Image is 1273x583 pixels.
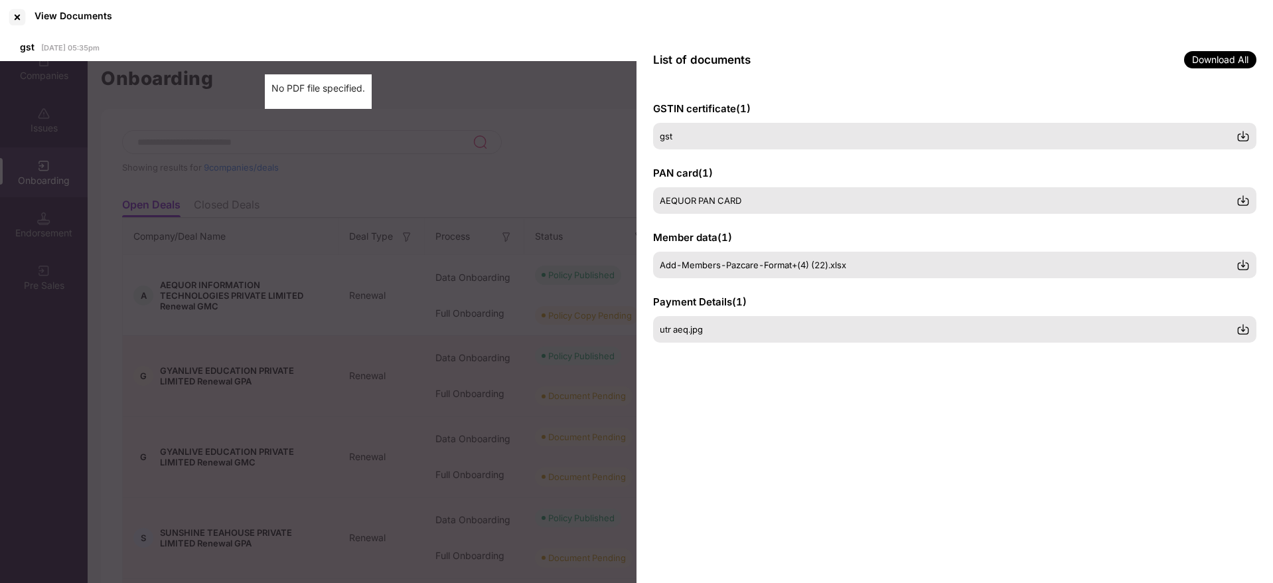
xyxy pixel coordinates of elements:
[41,43,100,52] span: [DATE] 05:35pm
[653,102,751,115] span: GSTIN certificate ( 1 )
[660,260,846,270] span: Add-Members-Pazcare-Format+(4) (22).xlsx
[20,41,35,52] span: gst
[660,131,672,141] span: gst
[1184,51,1256,68] span: Download All
[653,167,713,179] span: PAN card ( 1 )
[660,195,741,206] span: AEQUOR PAN CARD
[35,10,112,21] div: View Documents
[653,231,732,244] span: Member data ( 1 )
[1236,129,1250,143] img: svg+xml;base64,PHN2ZyBpZD0iRG93bmxvYWQtMzJ4MzIiIHhtbG5zPSJodHRwOi8vd3d3LnczLm9yZy8yMDAwL3N2ZyIgd2...
[1236,194,1250,207] img: svg+xml;base64,PHN2ZyBpZD0iRG93bmxvYWQtMzJ4MzIiIHhtbG5zPSJodHRwOi8vd3d3LnczLm9yZy8yMDAwL3N2ZyIgd2...
[653,53,751,66] span: List of documents
[1236,323,1250,336] img: svg+xml;base64,PHN2ZyBpZD0iRG93bmxvYWQtMzJ4MzIiIHhtbG5zPSJodHRwOi8vd3d3LnczLm9yZy8yMDAwL3N2ZyIgd2...
[653,295,747,308] span: Payment Details ( 1 )
[1236,258,1250,272] img: svg+xml;base64,PHN2ZyBpZD0iRG93bmxvYWQtMzJ4MzIiIHhtbG5zPSJodHRwOi8vd3d3LnczLm9yZy8yMDAwL3N2ZyIgd2...
[271,81,365,96] div: No PDF file specified.
[660,324,703,335] span: utr aeq.jpg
